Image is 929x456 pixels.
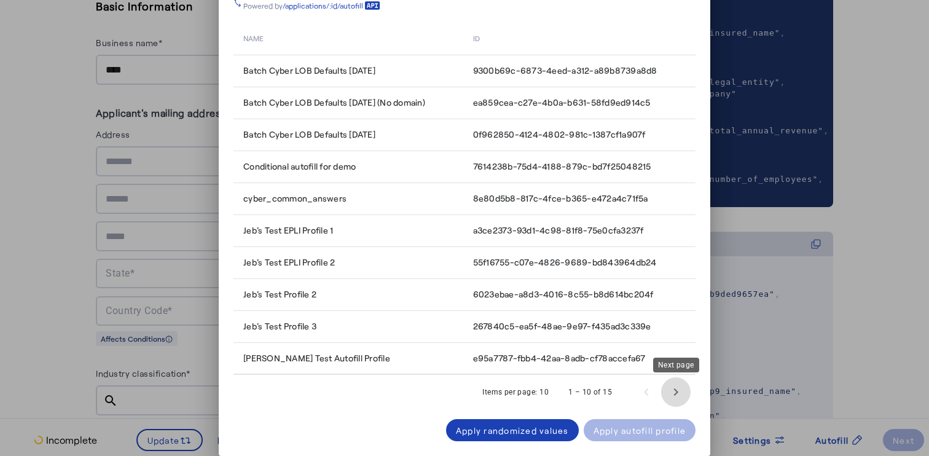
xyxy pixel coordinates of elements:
[653,358,699,372] div: Next page
[482,386,537,398] div: Items per page:
[243,224,333,237] span: Jeb's Test EPLI Profile 1
[243,31,264,44] span: name
[473,128,646,141] span: 0f962850-4124-4802-981c-1387cf1a907f
[243,160,356,173] span: Conditional autofill for demo
[243,288,316,301] span: Jeb's Test Profile 2
[473,320,651,332] span: 267840c5-ea5f-48ae-9e97-f435ad3c339e
[539,386,549,398] div: 10
[473,160,651,173] span: 7614238b-75d4-4188-879c-bd7f25048215
[446,419,579,441] button: Apply randomized values
[473,352,646,364] span: e95a7787-fbb4-42aa-8adb-cf78accefa67
[473,224,644,237] span: a3ce2373-93d1-4c98-81f8-75e0cfa3237f
[473,31,480,44] span: id
[473,288,654,301] span: 6023ebae-a8d3-4016-8c55-b8d614bc204f
[243,256,335,269] span: Jeb's Test EPLI Profile 2
[243,65,375,77] span: Batch Cyber LOB Defaults [DATE]
[473,192,648,205] span: 8e80d5b8-817c-4fce-b365-e472a4c71f5a
[233,20,696,375] table: Table view of all quotes submitted by your platform
[243,352,390,364] span: [PERSON_NAME] Test Autofill Profile
[243,1,380,10] div: Powered by
[283,1,380,10] a: /applications/:id/autofill
[456,424,569,437] div: Apply randomized values
[473,256,657,269] span: 55f16755-c07e-4826-9689-bd843964db24
[243,320,316,332] span: Jeb's Test Profile 3
[473,96,651,109] span: ea859cea-c27e-4b0a-b631-58fd9ed914c5
[243,128,375,141] span: Batch Cyber LOB Defaults [DATE]
[661,377,691,407] button: Next page
[243,192,347,205] span: cyber_common_answers
[243,96,425,109] span: Batch Cyber LOB Defaults [DATE] (No domain)
[568,386,612,398] div: 1 – 10 of 15
[473,65,657,77] span: 9300b69c-6873-4eed-a312-a89b8739a8d8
